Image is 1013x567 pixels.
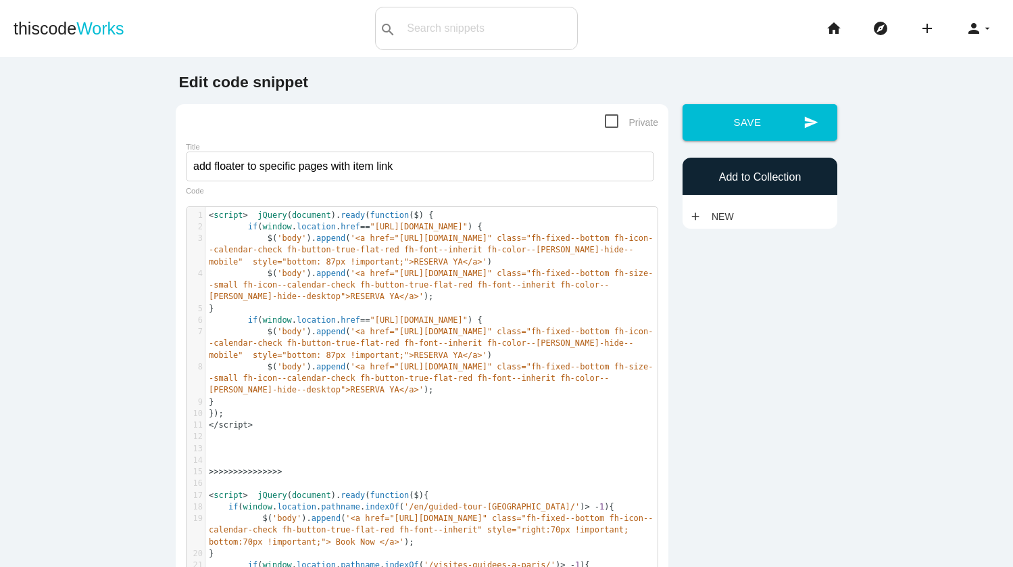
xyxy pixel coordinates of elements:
div: 18 [187,501,205,513]
span: location [297,222,336,231]
span: >>>>>>>>>>>>>>> [209,467,282,476]
span: > [585,502,589,512]
span: > [243,210,248,220]
span: append [316,327,345,336]
span: ( ). ( ( ){ [209,491,428,500]
span: if [248,222,257,231]
span: '<a href="[URL][DOMAIN_NAME]" class="fh-fixed--bottom fh-icon--calendar-check fh-button-true-flat... [209,327,653,360]
span: 1 [599,502,604,512]
span: append [316,362,345,371]
span: jQuery [257,210,287,220]
span: function [370,210,409,220]
span: 'body' [272,514,301,523]
span: window [263,222,292,231]
div: 2 [187,221,205,233]
span: '/en/guided-tour-[GEOGRAPHIC_DATA]/' [404,502,580,512]
i: explore [872,7,889,50]
span: < [209,420,214,430]
span: }); [209,409,224,418]
span: '<a href="[URL][DOMAIN_NAME]" class="fh-fixed--bottom fh-icon--calendar-check fh-button-true-flat... [209,233,653,267]
i: home [826,7,842,50]
span: 'body' [277,327,306,336]
span: < [209,210,214,220]
span: '<a href="[URL][DOMAIN_NAME]" class="fh-fixed--bottom fh-size--small fh-icon--calendar-check fh-b... [209,362,653,395]
span: ( ). ( ); [209,269,653,302]
span: '<a href="[URL][DOMAIN_NAME]" class="fh-fixed--bottom fh-size--small fh-icon--calendar-check fh-b... [209,269,653,302]
span: '<a href="[URL][DOMAIN_NAME]" class="fh-fixed--bottom fh-icon--calendar-check fh-button-true-flat... [209,514,653,547]
span: 'body' [277,233,306,243]
span: $ [414,210,419,220]
span: Works [76,19,124,38]
span: window [243,502,272,512]
span: href [341,222,360,231]
div: 19 [187,513,205,524]
i: arrow_drop_down [982,7,993,50]
a: thiscodeWorks [14,7,124,50]
span: $ [268,327,272,336]
span: if [228,502,238,512]
span: $ [268,233,272,243]
span: ready [341,491,365,500]
div: 6 [187,315,205,326]
span: $ [262,514,267,523]
span: 'body' [277,362,306,371]
h6: Add to Collection [689,171,831,183]
div: 10 [187,408,205,419]
div: 14 [187,455,205,466]
div: 3 [187,233,205,244]
div: 13 [187,443,205,455]
span: document [292,491,331,500]
span: > [243,491,248,500]
div: 15 [187,466,205,478]
span: if [248,315,257,325]
span: ( ). ( ); [209,362,653,395]
span: Private [605,114,658,131]
span: "[URL][DOMAIN_NAME]" [370,222,468,231]
span: function [370,491,409,500]
button: sendSave [683,104,837,141]
span: document [292,210,331,220]
span: == [360,222,370,231]
span: - [595,502,599,512]
div: 11 [187,419,205,431]
span: append [316,269,345,278]
span: ( ). ( ( ) { [209,210,434,220]
div: 1 [187,210,205,221]
span: location [297,315,336,325]
span: script [214,491,243,500]
div: 8 [187,361,205,373]
div: 5 [187,303,205,315]
span: < [209,491,214,500]
span: } [209,304,214,313]
span: ( ). ( ) [209,233,653,267]
span: pathname [321,502,360,512]
span: append [312,514,341,523]
span: } [209,549,214,558]
span: ( ). ( ); [209,514,653,547]
i: search [380,8,396,51]
label: Title [186,143,200,151]
span: indexOf [365,502,399,512]
span: 'body' [277,269,306,278]
span: } [209,397,214,407]
div: 4 [187,268,205,279]
button: search [376,7,400,49]
span: == [360,315,370,325]
div: 17 [187,490,205,501]
span: ready [341,210,365,220]
i: add [919,7,935,50]
a: addNew [689,204,741,229]
i: add [689,204,701,229]
span: jQuery [257,491,287,500]
div: 12 [187,431,205,443]
div: 9 [187,396,205,408]
span: script [214,210,243,220]
span: ( . . ) { [209,315,483,325]
span: location [277,502,316,512]
span: "[URL][DOMAIN_NAME]" [370,315,468,325]
span: href [341,315,360,325]
span: /script> [214,420,253,430]
span: ( . . ) { [209,222,483,231]
input: Search snippets [400,14,577,43]
div: 7 [187,326,205,338]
